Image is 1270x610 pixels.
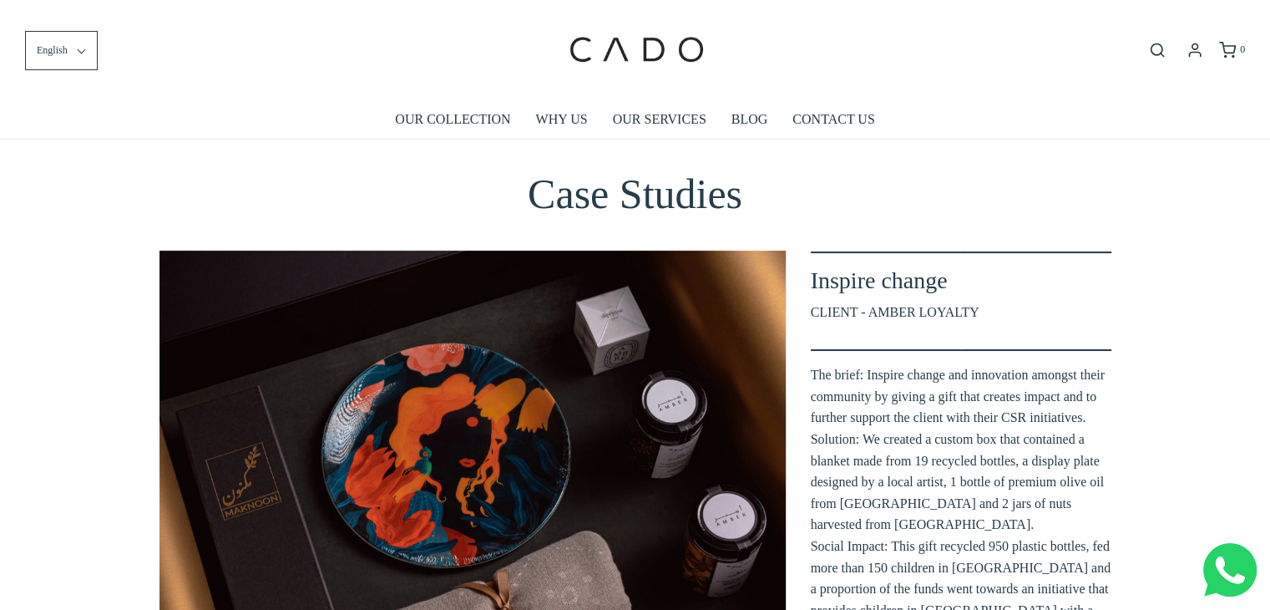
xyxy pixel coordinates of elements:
span: Last name [476,2,530,15]
span: 0 [1240,43,1245,55]
a: OUR COLLECTION [395,100,510,139]
span: Inspire change [811,267,948,293]
img: Whatsapp [1203,543,1257,597]
a: OUR SERVICES [613,100,706,139]
span: English [37,43,68,58]
a: BLOG [731,100,768,139]
span: Number of gifts [476,139,555,152]
button: Open search bar [1142,41,1172,59]
span: Company name [476,70,559,84]
button: English [25,31,98,70]
a: 0 [1217,42,1245,58]
a: CONTACT US [792,100,874,139]
span: CLIENT - AMBER LOYALTY [811,302,979,323]
span: Case Studies [528,170,742,217]
img: cadogifting [564,13,706,88]
a: WHY US [536,100,588,139]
